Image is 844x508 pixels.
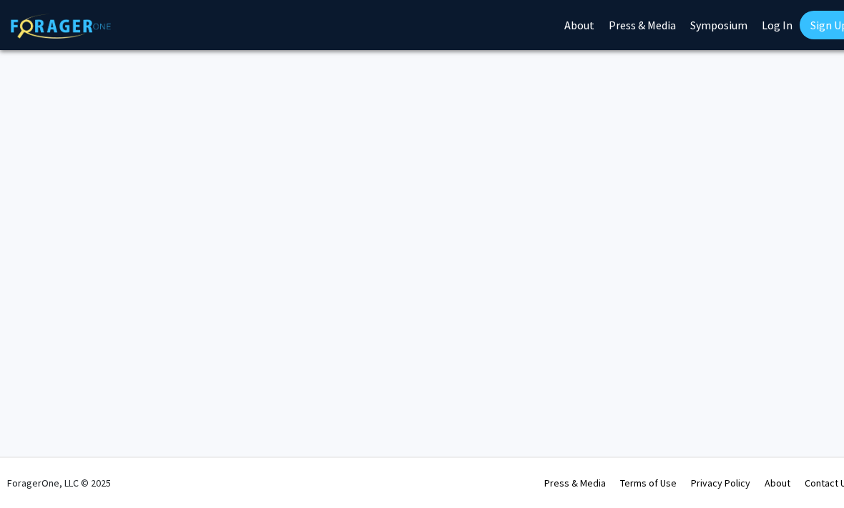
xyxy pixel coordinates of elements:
a: Press & Media [544,477,606,489]
div: ForagerOne, LLC © 2025 [7,458,111,508]
a: Terms of Use [620,477,677,489]
a: About [765,477,790,489]
a: Privacy Policy [691,477,750,489]
img: ForagerOne Logo [11,14,111,39]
